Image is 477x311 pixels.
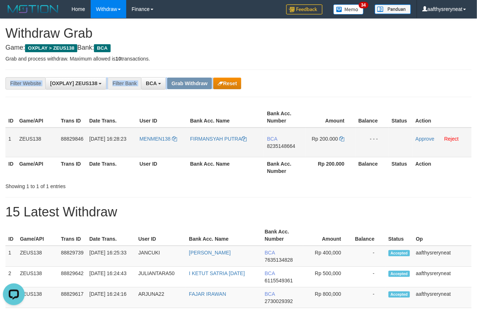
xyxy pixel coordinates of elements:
[189,291,226,297] a: FAJAR IRAWAN
[5,55,472,62] p: Grab and process withdraw. Maximum allowed is transactions.
[5,180,193,190] div: Showing 1 to 1 of 1 entries
[58,246,86,267] td: 88829739
[94,44,110,52] span: BCA
[286,4,322,14] img: Feedback.jpg
[5,225,17,246] th: ID
[5,26,472,41] h1: Withdraw Grab
[187,107,264,128] th: Bank Acc. Name
[86,157,136,178] th: Date Trans.
[265,278,293,283] span: Copy 6115549361 to clipboard
[140,136,177,142] a: MENMEN138
[190,136,247,142] a: FIRMANSYAH PUTRA
[137,107,188,128] th: User ID
[306,157,355,178] th: Rp 200.000
[213,78,241,89] button: Reset
[58,225,86,246] th: Trans ID
[186,225,262,246] th: Bank Acc. Name
[187,157,264,178] th: Bank Acc. Name
[115,56,121,62] strong: 10
[389,107,413,128] th: Status
[45,77,106,90] button: [OXPLAY] ZEUS138
[86,246,135,267] td: [DATE] 16:25:33
[17,246,58,267] td: ZEUS138
[267,143,295,149] span: Copy 8235148664 to clipboard
[5,205,472,219] h1: 15 Latest Withdraw
[58,267,86,287] td: 88829642
[389,157,413,178] th: Status
[86,107,136,128] th: Date Trans.
[303,246,352,267] td: Rp 400,000
[5,267,17,287] td: 2
[135,246,186,267] td: JANCUKI
[189,270,245,276] a: I KETUT SATRIA [DATE]
[265,270,275,276] span: BCA
[189,250,231,256] a: [PERSON_NAME]
[388,271,410,277] span: Accepted
[352,246,386,267] td: -
[264,107,306,128] th: Bank Acc. Number
[5,77,45,90] div: Filter Website
[355,157,389,178] th: Balance
[340,136,345,142] a: Copy 200000 to clipboard
[86,267,135,287] td: [DATE] 16:24:43
[412,157,472,178] th: Action
[137,157,188,178] th: User ID
[5,157,16,178] th: ID
[262,225,303,246] th: Bank Acc. Number
[146,80,157,86] span: BCA
[352,225,386,246] th: Balance
[265,298,293,304] span: Copy 2730029392 to clipboard
[5,246,17,267] td: 1
[17,267,58,287] td: ZEUS138
[140,136,171,142] span: MENMEN138
[135,287,186,308] td: ARJUNA22
[303,267,352,287] td: Rp 500,000
[333,4,364,14] img: Button%20Memo.svg
[5,4,61,14] img: MOTION_logo.png
[303,287,352,308] td: Rp 800,000
[141,77,166,90] button: BCA
[444,136,459,142] a: Reject
[265,250,275,256] span: BCA
[312,136,338,142] span: Rp 200.000
[413,287,472,308] td: aafthysreryneat
[58,287,86,308] td: 88829617
[89,136,126,142] span: [DATE] 16:28:23
[352,287,386,308] td: -
[58,157,86,178] th: Trans ID
[388,291,410,298] span: Accepted
[265,257,293,263] span: Copy 7635134828 to clipboard
[25,44,77,52] span: OXPLAY > ZEUS138
[86,225,135,246] th: Date Trans.
[264,157,306,178] th: Bank Acc. Number
[58,107,86,128] th: Trans ID
[135,225,186,246] th: User ID
[267,136,277,142] span: BCA
[375,4,411,14] img: panduan.png
[16,128,58,157] td: ZEUS138
[265,291,275,297] span: BCA
[352,267,386,287] td: -
[16,157,58,178] th: Game/API
[17,287,58,308] td: ZEUS138
[16,107,58,128] th: Game/API
[415,136,434,142] a: Approve
[86,287,135,308] td: [DATE] 16:24:16
[61,136,83,142] span: 88829846
[50,80,97,86] span: [OXPLAY] ZEUS138
[135,267,186,287] td: JULIANTARA50
[167,78,212,89] button: Grab Withdraw
[5,107,16,128] th: ID
[5,128,16,157] td: 1
[413,246,472,267] td: aafthysreryneat
[412,107,472,128] th: Action
[3,3,25,25] button: Open LiveChat chat widget
[355,128,389,157] td: - - -
[17,225,58,246] th: Game/API
[306,107,355,128] th: Amount
[388,250,410,256] span: Accepted
[303,225,352,246] th: Amount
[413,225,472,246] th: Op
[355,107,389,128] th: Balance
[5,44,472,51] h4: Game: Bank:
